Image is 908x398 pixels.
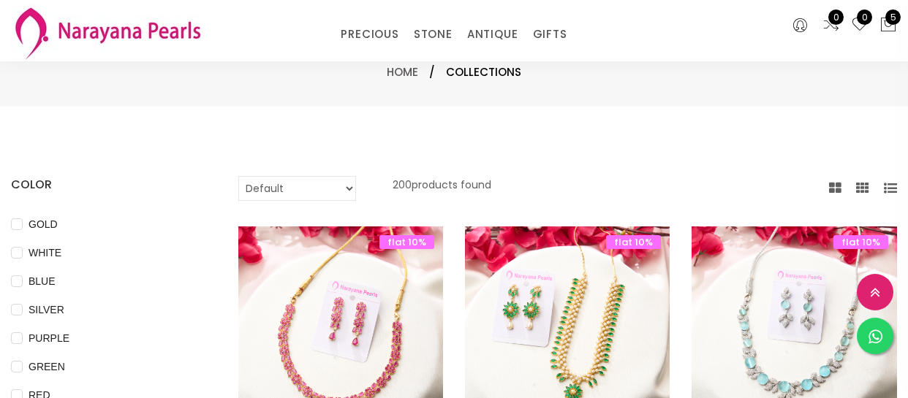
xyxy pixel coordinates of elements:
[446,64,521,81] span: Collections
[833,235,888,249] span: flat 10%
[23,330,75,346] span: PURPLE
[23,302,70,318] span: SILVER
[387,64,418,80] a: Home
[851,16,869,35] a: 0
[822,16,840,35] a: 0
[341,23,398,45] a: PRECIOUS
[606,235,661,249] span: flat 10%
[23,359,71,375] span: GREEN
[11,176,194,194] h4: COLOR
[533,23,567,45] a: GIFTS
[393,176,491,201] p: 200 products found
[828,9,844,25] span: 0
[429,64,435,81] span: /
[23,216,64,232] span: GOLD
[23,273,61,289] span: BLUE
[379,235,434,249] span: flat 10%
[879,16,897,35] button: 5
[467,23,518,45] a: ANTIQUE
[414,23,453,45] a: STONE
[885,9,901,25] span: 5
[23,245,67,261] span: WHITE
[857,9,872,25] span: 0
